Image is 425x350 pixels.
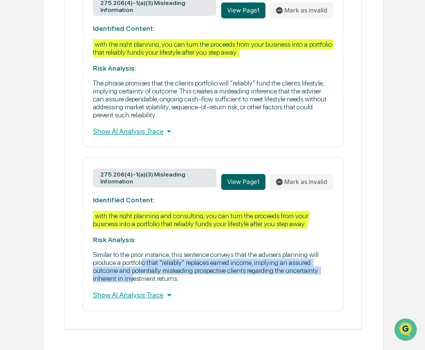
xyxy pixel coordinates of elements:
a: Powered byPylon [70,168,120,176]
img: 1746055101610-c473b297-6a78-478c-a979-82029cc54cd1 [10,76,28,94]
div: 🔎 [10,145,18,153]
a: 🖐️Preclearance [6,121,68,139]
iframe: Open customer support [393,317,420,344]
div: with the right planning and consulting, you can turn the proceeds from your business into a portf... [93,211,310,229]
div: with the right planning, you can turn the proceeds from your business into a portfolio that relia... [93,39,334,57]
div: We're available if you need us! [34,86,126,94]
p: How can we help? [10,21,181,37]
button: View Page1 [221,174,265,190]
span: Data Lookup [20,144,63,154]
span: Pylon [99,169,120,176]
div: 🖐️ [10,126,18,134]
p: Similar to the prior instance, this sentence conveys that the advisers planning will produce a po... [93,251,333,282]
div: 🗄️ [72,126,80,134]
p: The phrase promises that the clients portfolio will "reliably" fund the clients lifestyle, implyi... [93,79,333,119]
button: View Page1 [221,2,265,18]
button: Mark as invalid [269,174,333,190]
strong: Risk Analysis: [93,236,136,244]
button: Start new chat [169,79,181,91]
a: 🔎Data Lookup [6,140,67,158]
strong: Risk Analysis: [93,64,136,72]
span: Attestations [82,125,123,135]
button: Mark as invalid [269,2,333,18]
span: Preclearance [20,125,64,135]
strong: Identified Content: [93,24,155,32]
a: 🗄️Attestations [68,121,127,139]
div: Show AI Analysis Trace [93,126,333,137]
div: Start new chat [34,76,163,86]
div: Show AI Analysis Trace [93,289,333,300]
strong: Identified Content: [93,196,155,204]
div: 275.206(4)-1(a)(3) Misleading Information [93,169,216,187]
